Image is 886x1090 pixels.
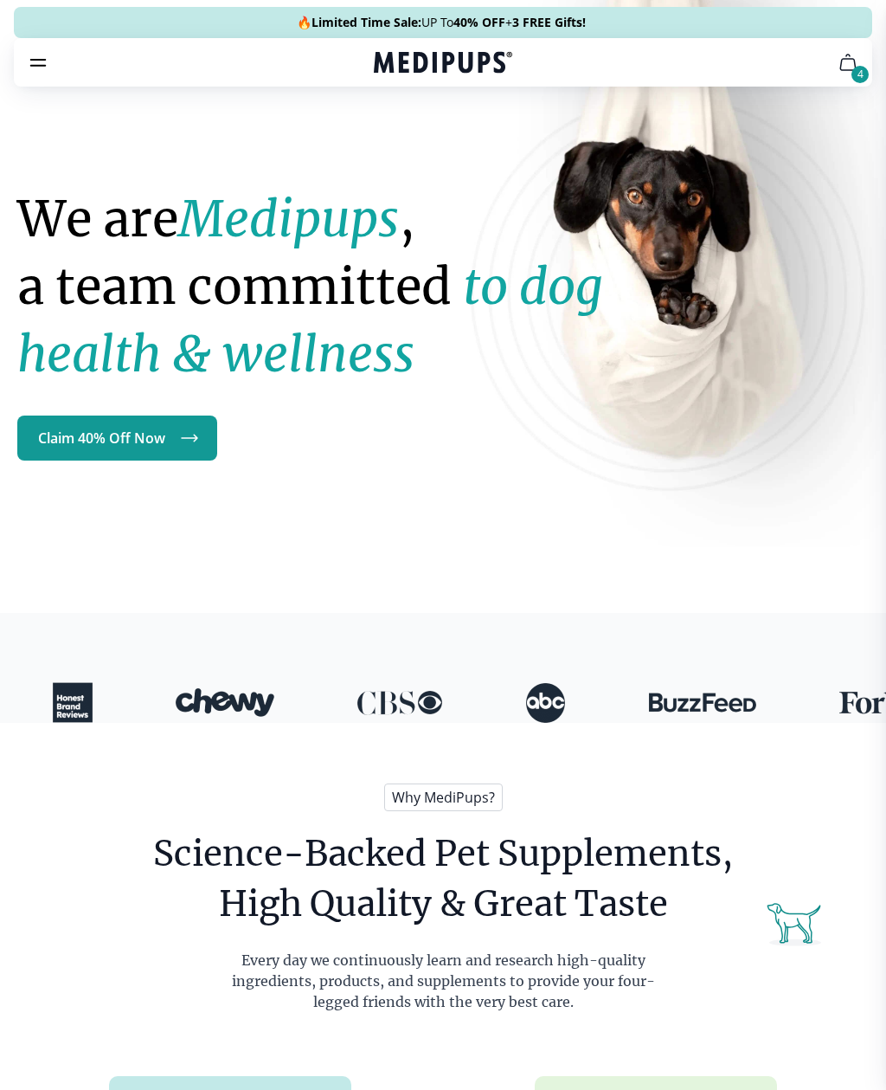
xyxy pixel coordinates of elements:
a: Medipups [374,49,512,79]
div: 4 [851,66,869,83]
p: Every day we continuously learn and research high-quality ingredients, products, and supplements ... [210,950,676,1012]
button: cart [827,42,869,83]
span: Why MediPups? [384,784,503,811]
button: burger-menu [28,52,48,73]
h1: We are , a team committed [17,185,651,388]
a: Claim 40% Off Now [17,416,217,461]
strong: Medipups [178,189,399,249]
span: 🔥 UP To + [297,14,586,31]
h2: Science-Backed Pet Supplements, High Quality & Great Taste [153,829,733,929]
